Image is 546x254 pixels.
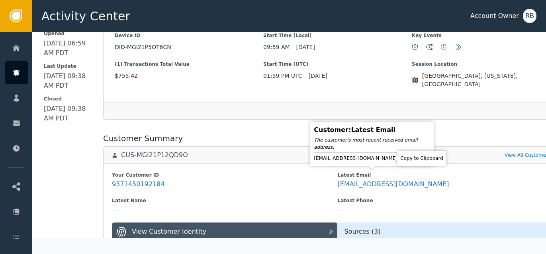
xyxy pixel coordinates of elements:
[441,44,446,50] div: 1
[427,44,432,50] div: 1
[112,222,337,241] button: View Customer Identity
[44,71,92,91] div: [DATE] 09:38 AM PDT
[470,11,519,21] div: Account Owner
[412,44,418,50] div: 1
[314,125,430,135] div: Customer : Latest Email
[112,171,338,179] div: Your Customer ID
[44,104,92,123] div: [DATE] 09:38 AM PDT
[263,32,412,39] span: Start Time (Local)
[41,7,130,25] span: Activity Center
[112,206,118,214] div: —
[121,151,188,159] div: CUS-MGI21P12QD9O
[44,30,92,37] span: Opened
[115,61,263,68] span: (1) Transactions Total Value
[112,180,164,188] div: 9571450192184
[338,206,344,214] div: —
[399,153,444,164] div: Copy to Clipboard
[523,9,536,23] button: RB
[115,72,263,80] span: $755.42
[44,95,92,102] span: Closed
[314,136,430,151] div: The customer's most recent received email address.
[115,32,263,39] span: Device ID
[263,43,290,51] span: 09:59 AM
[296,43,315,51] span: [DATE]
[132,227,206,236] div: View Customer Identity
[44,63,92,70] span: Last Update
[112,197,338,204] div: Latest Name
[338,180,449,188] div: [EMAIL_ADDRESS][DOMAIN_NAME]
[314,154,430,162] div: [EMAIL_ADDRESS][DOMAIN_NAME]
[263,72,302,80] span: 01:59 PM UTC
[44,39,92,58] div: [DATE] 06:59 AM PDT
[115,43,263,51] span: DID-MGI21P5OT6CN
[309,72,327,80] span: [DATE]
[263,61,412,68] span: Start Time (UTC)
